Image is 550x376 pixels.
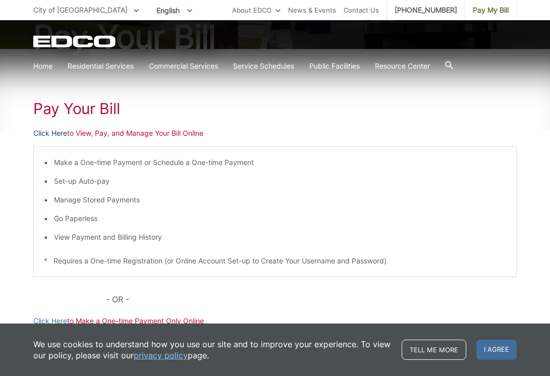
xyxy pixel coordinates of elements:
[54,232,506,243] li: View Payment and Billing History
[54,213,506,224] li: Go Paperless
[33,61,52,72] a: Home
[33,6,128,14] span: City of [GEOGRAPHIC_DATA]
[375,61,430,72] a: Resource Center
[134,350,188,361] a: privacy policy
[233,61,294,72] a: Service Schedules
[54,176,506,187] li: Set-up Auto-pay
[33,339,392,361] p: We use cookies to understand how you use our site and to improve your experience. To view our pol...
[44,255,506,266] p: * Requires a One-time Registration (or Online Account Set-up to Create Your Username and Password)
[106,292,517,306] p: - OR -
[54,194,506,205] li: Manage Stored Payments
[54,157,506,168] li: Make a One-time Payment or Schedule a One-time Payment
[149,61,218,72] a: Commercial Services
[344,5,379,16] a: Contact Us
[33,128,517,139] p: to View, Pay, and Manage Your Bill Online
[33,35,117,47] a: EDCD logo. Return to the homepage.
[288,5,336,16] a: News & Events
[33,315,517,327] p: to Make a One-time Payment Only Online
[473,5,509,16] span: Pay My Bill
[232,5,281,16] a: About EDCO
[309,61,360,72] a: Public Facilities
[68,61,134,72] a: Residential Services
[33,99,517,118] h1: Pay Your Bill
[33,128,67,139] a: Click Here
[149,2,200,19] span: English
[33,315,67,327] a: Click Here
